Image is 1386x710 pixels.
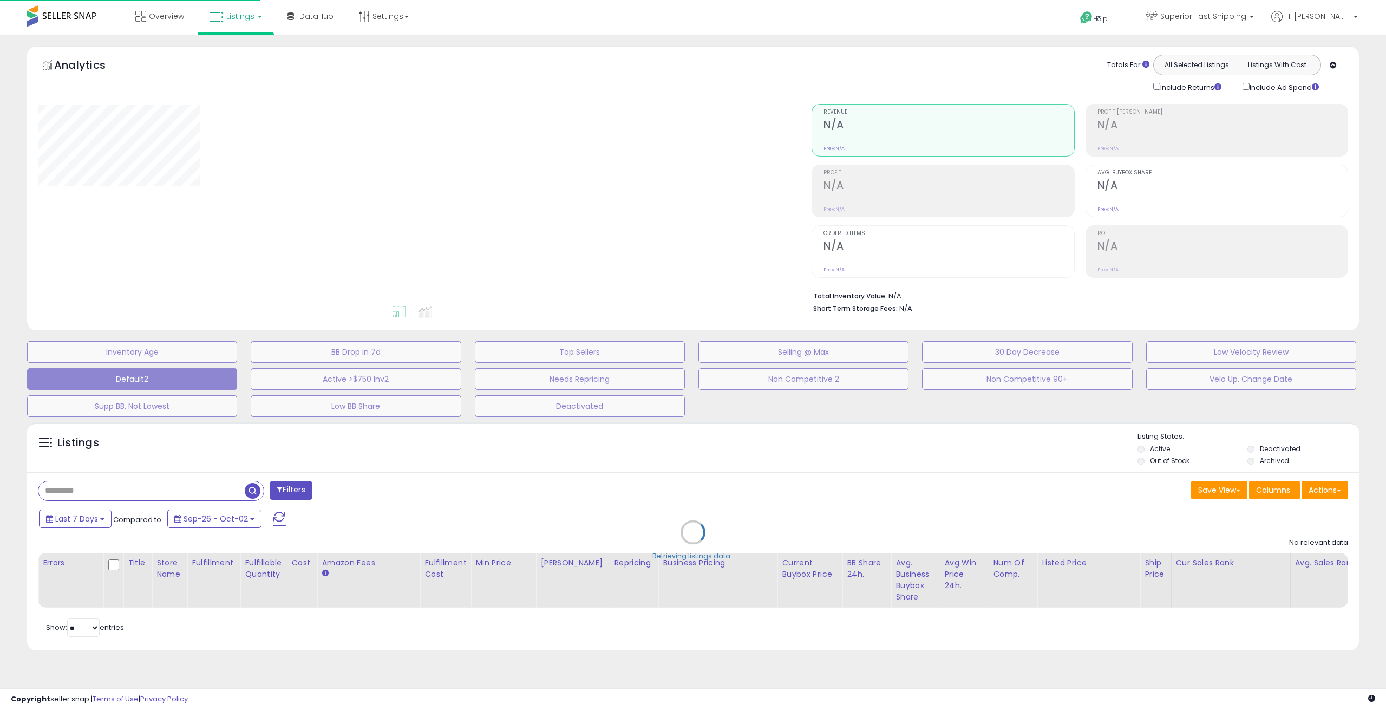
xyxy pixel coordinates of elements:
span: Listings [226,11,254,22]
span: Revenue [823,109,1074,115]
button: Listings With Cost [1237,58,1317,72]
button: Needs Repricing [475,368,685,390]
button: Selling @ Max [698,341,908,363]
button: All Selected Listings [1156,58,1237,72]
span: N/A [899,303,912,314]
button: Default2 [27,368,237,390]
button: Non Competitive 2 [698,368,908,390]
span: DataHub [299,11,334,22]
span: Avg. Buybox Share [1097,170,1348,176]
span: Ordered Items [823,231,1074,237]
span: Profit [823,170,1074,176]
div: Include Returns [1145,81,1234,93]
span: Overview [149,11,184,22]
span: ROI [1097,231,1348,237]
button: Velo Up. Change Date [1146,368,1356,390]
button: Inventory Age [27,341,237,363]
h2: N/A [823,240,1074,255]
h2: N/A [1097,119,1348,133]
span: Hi [PERSON_NAME] [1285,11,1350,22]
li: N/A [813,289,1340,302]
h2: N/A [823,179,1074,194]
small: Prev: N/A [1097,266,1119,273]
button: Supp BB. Not Lowest [27,395,237,417]
span: Help [1093,14,1108,23]
h2: N/A [1097,240,1348,255]
i: Get Help [1080,11,1093,24]
button: Non Competitive 90+ [922,368,1132,390]
span: Superior Fast Shipping [1160,11,1246,22]
h2: N/A [823,119,1074,133]
small: Prev: N/A [823,266,845,273]
div: Include Ad Spend [1234,81,1336,93]
small: Prev: N/A [1097,145,1119,152]
small: Prev: N/A [823,206,845,212]
button: Top Sellers [475,341,685,363]
button: 30 Day Decrease [922,341,1132,363]
button: Low BB Share [251,395,461,417]
button: Active >$750 Inv2 [251,368,461,390]
button: BB Drop in 7d [251,341,461,363]
a: Hi [PERSON_NAME] [1271,11,1358,35]
button: Deactivated [475,395,685,417]
span: Profit [PERSON_NAME] [1097,109,1348,115]
b: Short Term Storage Fees: [813,304,898,313]
button: Low Velocity Review [1146,341,1356,363]
div: Totals For [1107,60,1149,70]
h5: Analytics [54,57,127,75]
b: Total Inventory Value: [813,291,887,301]
small: Prev: N/A [1097,206,1119,212]
div: Retrieving listings data.. [652,551,734,561]
a: Help [1071,3,1129,35]
h2: N/A [1097,179,1348,194]
small: Prev: N/A [823,145,845,152]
